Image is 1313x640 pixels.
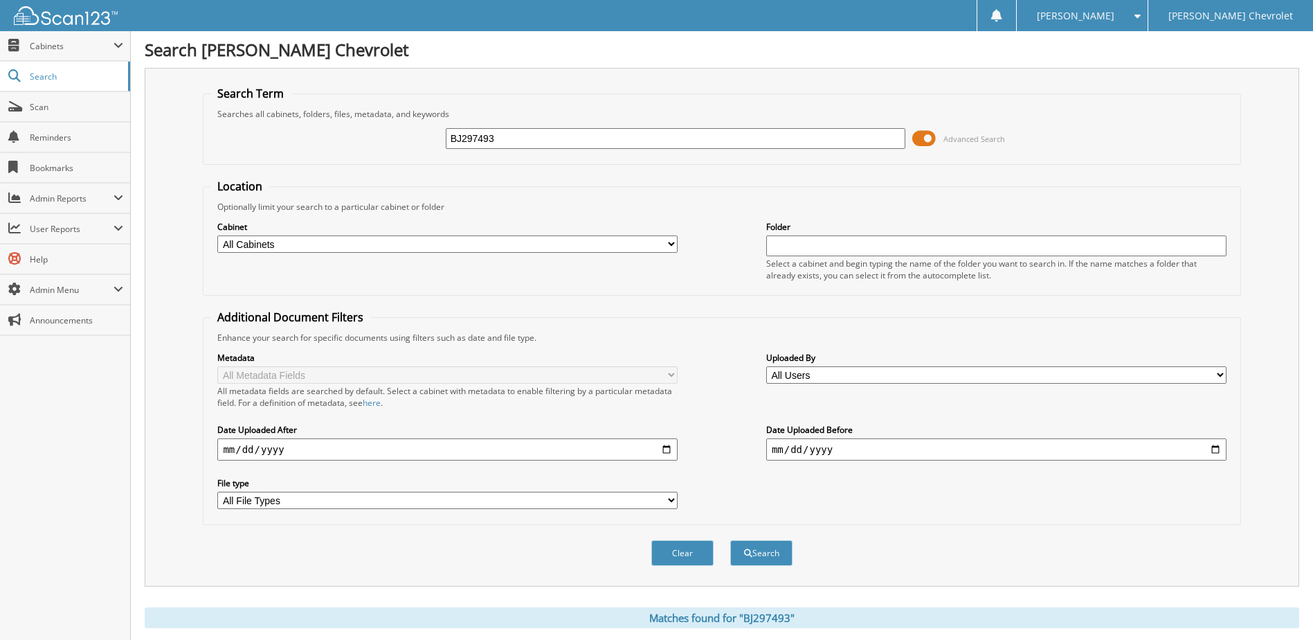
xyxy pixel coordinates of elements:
[30,162,123,174] span: Bookmarks
[766,352,1226,364] label: Uploaded By
[730,540,793,566] button: Search
[30,101,123,113] span: Scan
[217,352,678,364] label: Metadata
[766,438,1226,461] input: end
[145,38,1299,61] h1: Search [PERSON_NAME] Chevrolet
[943,134,1005,144] span: Advanced Search
[766,424,1226,436] label: Date Uploaded Before
[210,310,370,325] legend: Additional Document Filters
[30,193,114,204] span: Admin Reports
[651,540,714,566] button: Clear
[210,179,269,194] legend: Location
[210,108,1233,120] div: Searches all cabinets, folders, files, metadata, and keywords
[30,40,114,52] span: Cabinets
[210,201,1233,213] div: Optionally limit your search to a particular cabinet or folder
[217,438,678,461] input: start
[14,6,118,25] img: scan123-logo-white.svg
[30,254,123,265] span: Help
[30,132,123,143] span: Reminders
[30,284,114,296] span: Admin Menu
[30,314,123,326] span: Announcements
[1168,12,1293,20] span: [PERSON_NAME] Chevrolet
[217,385,678,409] div: All metadata fields are searched by default. Select a cabinet with metadata to enable filtering b...
[210,86,291,101] legend: Search Term
[217,477,678,489] label: File type
[30,223,114,235] span: User Reports
[30,71,121,82] span: Search
[1037,12,1114,20] span: [PERSON_NAME]
[766,221,1226,233] label: Folder
[145,607,1299,628] div: Matches found for "BJ297493"
[217,221,678,233] label: Cabinet
[217,424,678,436] label: Date Uploaded After
[766,258,1226,281] div: Select a cabinet and begin typing the name of the folder you want to search in. If the name match...
[210,332,1233,344] div: Enhance your search for specific documents using filters such as date and file type.
[363,397,381,409] a: here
